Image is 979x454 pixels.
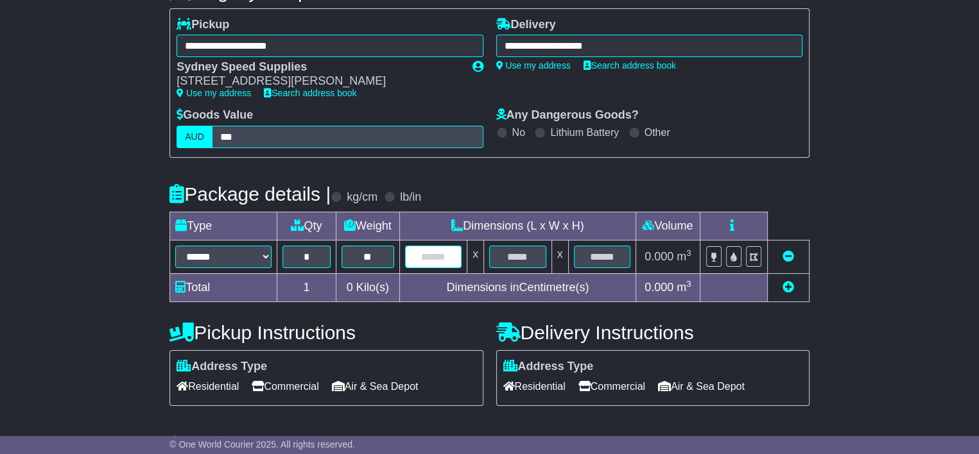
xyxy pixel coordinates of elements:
h4: Delivery Instructions [496,322,810,343]
td: x [551,240,568,273]
td: Total [170,273,277,301]
label: No [512,126,525,139]
td: Volume [636,212,700,240]
label: AUD [177,126,212,148]
span: Air & Sea Depot [332,376,419,396]
sup: 3 [686,248,691,258]
h4: Package details | [169,183,331,205]
td: x [467,240,484,273]
h4: Pickup Instructions [169,322,483,343]
td: Kilo(s) [336,273,399,301]
a: Use my address [496,60,571,71]
td: Qty [277,212,336,240]
span: © One World Courier 2025. All rights reserved. [169,439,355,450]
span: m [677,250,691,263]
a: Remove this item [783,250,794,263]
label: Delivery [496,18,556,32]
label: lb/in [400,190,421,205]
span: Residential [503,376,566,396]
div: Sydney Speed Supplies [177,60,459,74]
a: Use my address [177,88,251,98]
sup: 3 [686,279,691,289]
label: Pickup [177,18,229,32]
td: Type [170,212,277,240]
label: Lithium Battery [550,126,619,139]
span: 0.000 [645,250,673,263]
span: Commercial [578,376,645,396]
td: Dimensions in Centimetre(s) [400,273,636,301]
div: [STREET_ADDRESS][PERSON_NAME] [177,74,459,88]
a: Search address book [264,88,356,98]
label: Goods Value [177,108,253,122]
span: 0.000 [645,281,673,294]
label: Any Dangerous Goods? [496,108,639,122]
td: Dimensions (L x W x H) [400,212,636,240]
a: Search address book [584,60,676,71]
label: kg/cm [347,190,377,205]
a: Add new item [783,281,794,294]
span: Residential [177,376,239,396]
label: Other [645,126,670,139]
label: Address Type [177,360,267,374]
td: Weight [336,212,399,240]
label: Address Type [503,360,594,374]
span: Commercial [252,376,318,396]
td: 1 [277,273,336,301]
span: m [677,281,691,294]
span: 0 [347,281,353,294]
span: Air & Sea Depot [658,376,745,396]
